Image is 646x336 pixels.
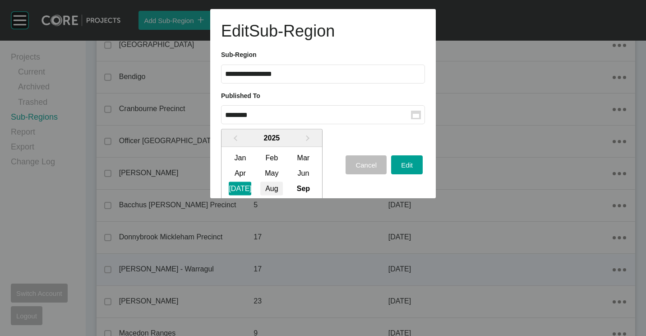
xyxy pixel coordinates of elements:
button: Next Year [301,132,316,146]
div: Choose February 2025 [260,151,283,164]
div: 2025 [221,129,322,147]
button: Edit [391,155,423,174]
h1: Edit Sub-Region [221,20,425,42]
div: month 2025-07 [224,150,319,211]
div: Choose July 2025 [229,182,251,195]
label: Published To [221,92,260,99]
div: Choose June 2025 [292,166,314,180]
div: Choose September 2025 [292,182,314,195]
label: Sub-Region [221,51,257,58]
div: Choose May 2025 [260,166,283,180]
div: Choose March 2025 [292,151,314,164]
div: Choose August 2025 [260,182,283,195]
div: Choose January 2025 [229,151,251,164]
button: Previous Year [227,132,242,146]
div: Choose November 2025 [260,197,283,210]
div: Choose October 2025 [229,197,251,210]
button: Cancel [346,155,387,174]
span: Cancel [355,161,377,169]
div: Choose December 2025 [292,197,314,210]
span: Edit [401,161,413,169]
div: Choose April 2025 [229,166,251,180]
